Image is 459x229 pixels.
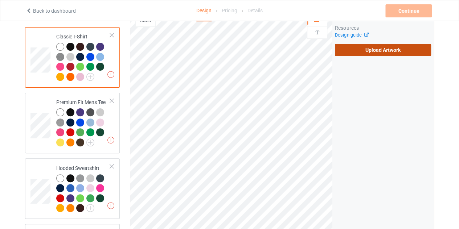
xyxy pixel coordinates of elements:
img: svg+xml;base64,PD94bWwgdmVyc2lvbj0iMS4wIiBlbmNvZGluZz0iVVRGLTgiPz4KPHN2ZyB3aWR0aD0iMjJweCIgaGVpZ2... [86,138,94,146]
label: Upload Artwork [335,44,431,56]
div: Design [196,0,212,21]
div: Details [247,0,263,21]
img: svg+xml;base64,PD94bWwgdmVyc2lvbj0iMS4wIiBlbmNvZGluZz0iVVRGLTgiPz4KPHN2ZyB3aWR0aD0iMjJweCIgaGVpZ2... [86,204,94,212]
img: heather_texture.png [56,118,64,126]
img: heather_texture.png [56,53,64,61]
div: Hooded Sweatshirt [25,158,120,219]
div: Classic T-Shirt [56,33,110,80]
div: Premium Fit Mens Tee [25,93,120,153]
div: Classic T-Shirt [25,27,120,88]
img: exclamation icon [107,137,114,143]
a: Back to dashboard [26,8,76,14]
img: svg%3E%0A [314,29,321,36]
div: Resources [335,24,431,32]
img: exclamation icon [107,71,114,78]
img: exclamation icon [107,202,114,209]
a: Design guide [335,32,368,38]
div: Pricing [222,0,237,21]
div: Premium Fit Mens Tee [56,99,110,146]
img: svg+xml;base64,PD94bWwgdmVyc2lvbj0iMS4wIiBlbmNvZGluZz0iVVRGLTgiPz4KPHN2ZyB3aWR0aD0iMjJweCIgaGVpZ2... [86,73,94,81]
div: Hooded Sweatshirt [56,165,110,212]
